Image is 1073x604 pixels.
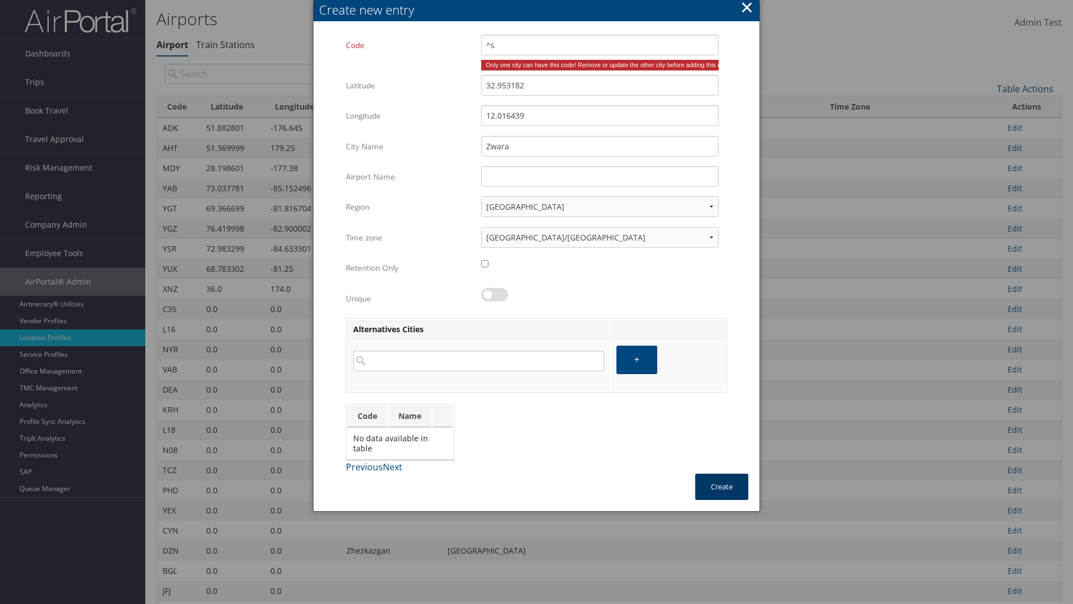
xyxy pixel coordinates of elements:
[616,346,657,374] button: +
[346,461,383,473] a: Previous
[346,75,473,96] label: Latitude
[695,474,748,500] button: Create
[346,35,473,56] label: Code
[346,196,473,218] label: Region
[346,227,473,248] label: Time zone
[348,320,610,340] th: Alternatives Cities
[433,405,453,427] th: : activate to sort column ascending
[346,288,473,309] label: Unique
[388,405,431,427] th: Name: activate to sort column ascending
[348,405,387,427] th: Code: activate to sort column ascending
[346,136,473,157] label: City Name
[346,105,473,126] label: Longitude
[319,1,759,18] div: Create new entry
[348,428,453,459] td: No data available in table
[346,166,473,187] label: Airport Name
[383,461,402,473] a: Next
[481,60,719,70] div: Only one city can have this code! Remove or update the other city before adding this one.
[346,257,473,279] label: Retention Only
